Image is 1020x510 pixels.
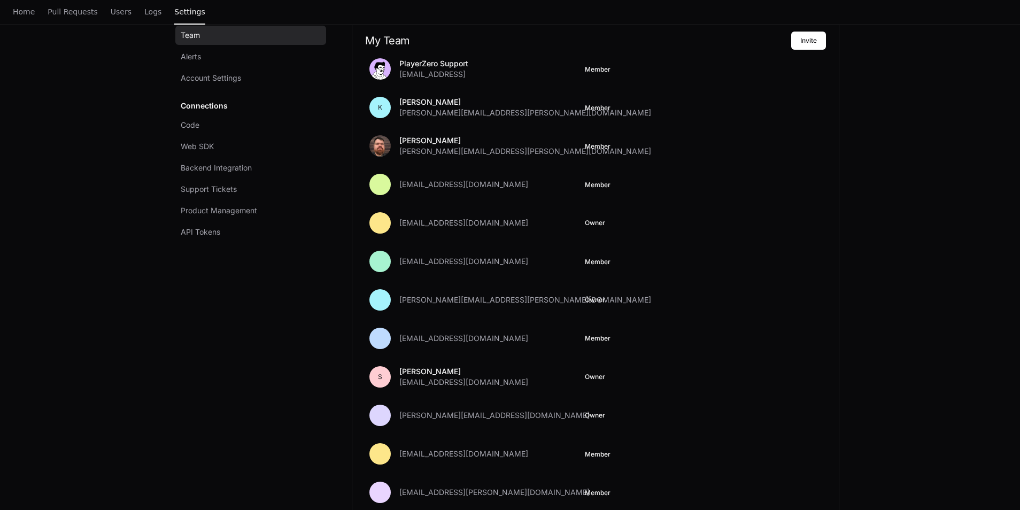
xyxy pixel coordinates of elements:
[181,163,252,173] span: Backend Integration
[399,449,528,459] span: [EMAIL_ADDRESS][DOMAIN_NAME]
[585,65,611,74] button: Member
[585,104,611,112] button: Member
[378,373,382,381] h1: S
[399,97,651,107] p: [PERSON_NAME]
[585,219,605,227] span: Owner
[791,32,826,50] button: Invite
[585,296,605,304] span: Owner
[144,9,161,15] span: Logs
[585,489,611,497] button: Member
[585,142,611,151] button: Member
[585,411,605,420] span: Owner
[175,137,326,156] a: Web SDK
[399,58,468,69] p: PlayerZero Support
[175,115,326,135] a: Code
[369,135,391,157] img: avatar
[585,334,611,343] span: Member
[399,256,528,267] span: [EMAIL_ADDRESS][DOMAIN_NAME]
[399,179,528,190] span: [EMAIL_ADDRESS][DOMAIN_NAME]
[175,158,326,177] a: Backend Integration
[181,205,257,216] span: Product Management
[399,295,651,305] span: [PERSON_NAME][EMAIL_ADDRESS][PERSON_NAME][DOMAIN_NAME]
[181,73,241,83] span: Account Settings
[13,9,35,15] span: Home
[585,181,611,189] button: Member
[111,9,132,15] span: Users
[175,47,326,66] a: Alerts
[399,410,590,421] span: [PERSON_NAME][EMAIL_ADDRESS][DOMAIN_NAME]
[181,120,199,130] span: Code
[399,69,466,80] span: [EMAIL_ADDRESS]
[181,51,201,62] span: Alerts
[399,487,590,498] span: [EMAIL_ADDRESS][PERSON_NAME][DOMAIN_NAME]
[399,377,528,388] span: [EMAIL_ADDRESS][DOMAIN_NAME]
[365,34,791,47] h2: My Team
[181,141,214,152] span: Web SDK
[181,227,220,237] span: API Tokens
[175,68,326,88] a: Account Settings
[181,184,237,195] span: Support Tickets
[399,218,528,228] span: [EMAIL_ADDRESS][DOMAIN_NAME]
[48,9,97,15] span: Pull Requests
[378,103,382,112] h1: K
[174,9,205,15] span: Settings
[399,333,528,344] span: [EMAIL_ADDRESS][DOMAIN_NAME]
[585,258,611,266] button: Member
[369,58,391,80] img: avatar
[181,30,200,41] span: Team
[585,450,611,459] button: Member
[175,222,326,242] a: API Tokens
[399,135,651,146] p: [PERSON_NAME]
[175,26,326,45] a: Team
[399,146,651,157] span: [PERSON_NAME][EMAIL_ADDRESS][PERSON_NAME][DOMAIN_NAME]
[399,366,528,377] p: [PERSON_NAME]
[175,180,326,199] a: Support Tickets
[399,107,651,118] span: [PERSON_NAME][EMAIL_ADDRESS][PERSON_NAME][DOMAIN_NAME]
[175,201,326,220] a: Product Management
[585,373,605,381] span: Owner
